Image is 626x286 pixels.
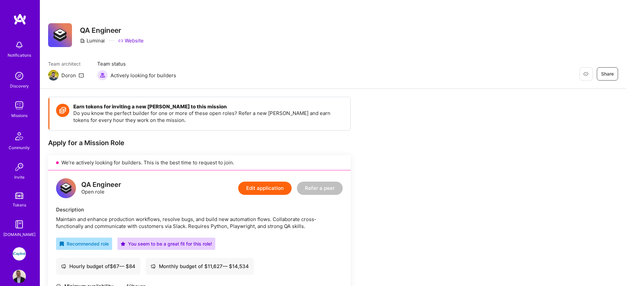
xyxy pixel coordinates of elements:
i: icon RecommendedBadge [59,242,64,246]
i: icon Mail [79,73,84,78]
i: icon PurpleStar [121,242,125,246]
img: bell [13,38,26,52]
span: Actively looking for builders [110,72,176,79]
div: Discovery [10,83,29,89]
button: Refer a peer [297,182,343,195]
img: iCapital: Building an Alternative Investment Marketplace [13,247,26,260]
a: Website [118,37,144,44]
a: User Avatar [11,270,28,283]
img: discovery [13,69,26,83]
div: Recommended role [59,240,109,247]
a: iCapital: Building an Alternative Investment Marketplace [11,247,28,260]
div: We’re actively looking for builders. This is the best time to request to join. [48,155,351,170]
div: Apply for a Mission Role [48,139,351,147]
img: Actively looking for builders [97,70,108,81]
div: Open role [81,181,121,195]
div: Maintain and enhance production workflows, resolve bugs, and build new automation flows. Collabor... [56,216,343,230]
div: QA Engineer [81,181,121,188]
div: [DOMAIN_NAME] [3,231,35,238]
div: Tokens [13,201,26,208]
div: Monthly budget of $ 11,627 — $ 14,534 [151,263,249,270]
div: Invite [14,174,25,181]
img: Invite [13,160,26,174]
h3: QA Engineer [80,26,144,34]
button: Share [597,67,618,81]
div: Missions [11,112,28,119]
img: Team Architect [48,70,59,81]
div: Description [56,206,343,213]
span: Team status [97,60,176,67]
i: icon Cash [151,264,156,269]
img: Token icon [56,104,69,117]
div: Hourly budget of $ 67 — $ 84 [61,263,135,270]
img: guide book [13,218,26,231]
div: Luminai [80,37,105,44]
h4: Earn tokens for inviting a new [PERSON_NAME] to this mission [73,104,344,110]
i: icon CompanyGray [80,38,85,43]
div: You seem to be a great fit for this role! [121,240,212,247]
div: Notifications [8,52,31,59]
div: Community [9,144,30,151]
img: logo [56,178,76,198]
div: Doron [61,72,76,79]
img: User Avatar [13,270,26,283]
i: icon Cash [61,264,66,269]
img: Community [11,128,27,144]
p: Do you know the perfect builder for one or more of these open roles? Refer a new [PERSON_NAME] an... [73,110,344,124]
button: Edit application [238,182,292,195]
img: teamwork [13,99,26,112]
i: icon EyeClosed [583,71,589,77]
span: Team architect [48,60,84,67]
img: Company Logo [48,23,72,47]
span: Share [601,71,614,77]
img: logo [13,13,27,25]
img: tokens [15,193,23,199]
